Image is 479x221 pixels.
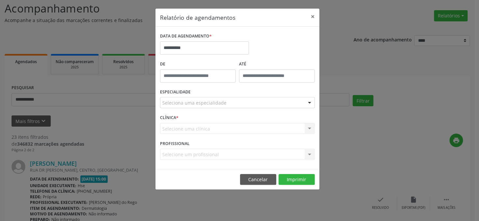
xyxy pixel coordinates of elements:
label: ESPECIALIDADE [160,87,191,97]
h5: Relatório de agendamentos [160,13,235,22]
label: PROFISSIONAL [160,138,190,149]
button: Close [306,9,319,25]
label: ATÉ [239,59,315,69]
label: De [160,59,236,69]
button: Cancelar [240,174,276,185]
button: Imprimir [279,174,315,185]
span: Seleciona uma especialidade [162,99,226,106]
label: CLÍNICA [160,113,178,123]
label: DATA DE AGENDAMENTO [160,31,212,41]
